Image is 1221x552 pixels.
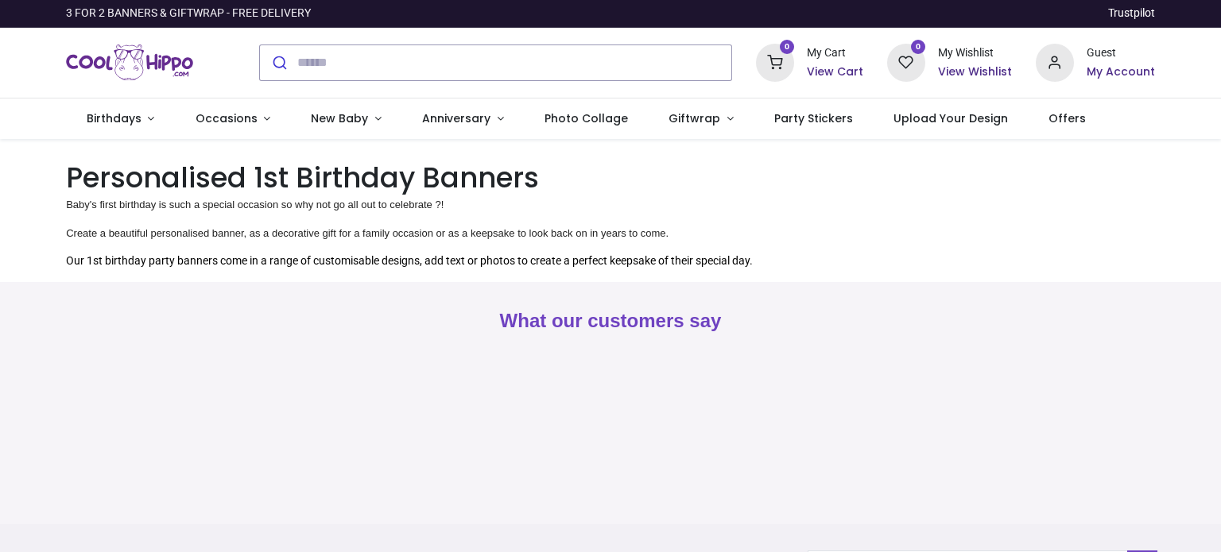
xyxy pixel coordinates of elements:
[1108,6,1155,21] a: Trustpilot
[669,110,720,126] span: Giftwrap
[1087,64,1155,80] a: My Account
[911,40,926,55] sup: 0
[87,110,141,126] span: Birthdays
[66,227,669,239] span: Create a beautiful personalised banner, as a decorative gift for a family occasion or as a keepsa...
[756,55,794,68] a: 0
[648,98,754,140] a: Giftwrap
[291,98,402,140] a: New Baby
[807,45,863,61] div: My Cart
[774,110,853,126] span: Party Stickers
[893,110,1008,126] span: Upload Your Design
[887,55,925,68] a: 0
[938,45,1012,61] div: My Wishlist
[1049,110,1086,126] span: Offers
[1087,45,1155,61] div: Guest
[66,41,193,85] img: Cool Hippo
[66,41,193,85] a: Logo of Cool Hippo
[311,110,368,126] span: New Baby
[938,64,1012,80] a: View Wishlist
[66,307,1155,334] h2: What our customers say
[260,45,297,80] button: Submit
[545,110,628,126] span: Photo Collage
[66,199,444,210] span: Baby's first birthday is such a special occasion so why not go all out to celebrate ?!
[780,40,795,55] sup: 0
[807,64,863,80] a: View Cart
[66,98,175,140] a: Birthdays
[175,98,291,140] a: Occasions
[66,6,311,21] div: 3 FOR 2 BANNERS & GIFTWRAP - FREE DELIVERY
[66,158,1155,197] h1: Personalised 1st Birthday Banners
[401,98,524,140] a: Anniversary
[196,110,258,126] span: Occasions
[66,254,753,267] font: Our 1st birthday party banners come in a range of customisable designs, add text or photos to cre...
[422,110,490,126] span: Anniversary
